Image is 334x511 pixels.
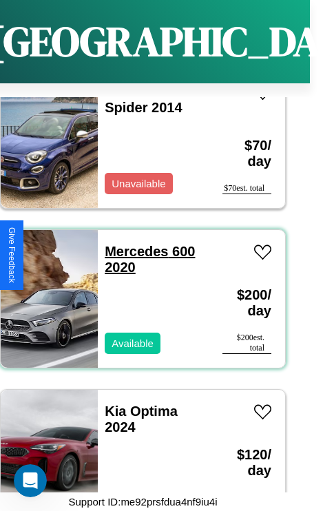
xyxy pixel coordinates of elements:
p: Support ID: me92prsfdua4nf9iu4i [69,492,218,511]
a: Fiat 124 Spider 2014 [105,84,182,115]
div: $ 200 est. total [222,333,271,354]
h3: $ 120 / day [222,433,271,492]
h3: $ 200 / day [222,273,271,333]
h3: $ 70 / day [222,124,271,183]
div: Give Feedback [7,227,17,283]
a: Kia Optima 2024 [105,404,178,435]
iframe: Intercom live chat [14,464,47,497]
a: Mercedes 600 2020 [105,244,195,275]
p: Available [112,334,154,353]
p: Unavailable [112,174,165,193]
div: $ 70 est. total [222,183,271,194]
